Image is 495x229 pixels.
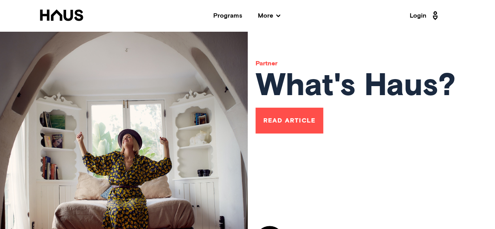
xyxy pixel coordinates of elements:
a: Programs [213,13,242,19]
a: Read Article [256,108,323,133]
a: Partner [256,60,277,67]
h1: What's Haus? [256,70,456,102]
span: More [258,13,280,19]
a: Login [410,9,440,22]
